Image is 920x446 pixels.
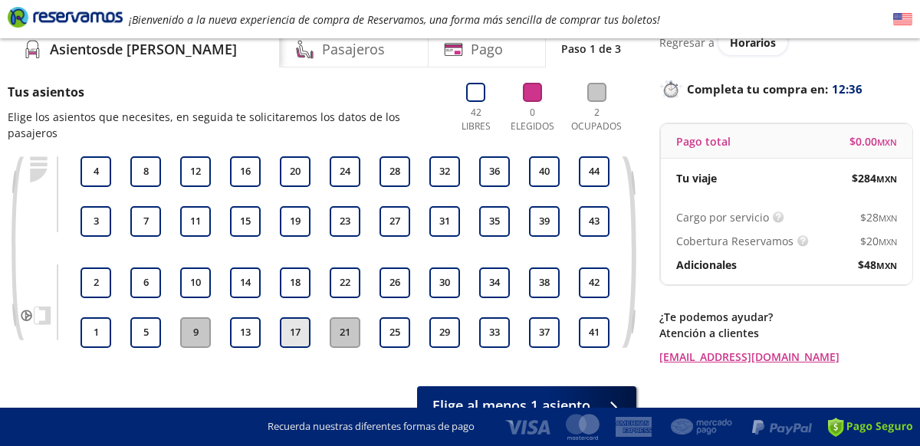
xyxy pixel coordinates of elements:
[529,156,560,187] button: 40
[579,206,609,237] button: 43
[569,106,625,133] p: 2 Ocupados
[860,233,897,249] span: $ 20
[180,156,211,187] button: 12
[417,386,636,425] button: Elige al menos 1 asiento
[860,209,897,225] span: $ 28
[130,267,161,298] button: 6
[849,133,897,149] span: $ 0.00
[659,34,715,51] p: Regresar a
[379,317,410,348] button: 25
[80,156,111,187] button: 4
[852,170,897,186] span: $ 284
[130,317,161,348] button: 5
[330,156,360,187] button: 24
[280,156,310,187] button: 20
[676,133,731,149] p: Pago total
[429,267,460,298] button: 30
[280,267,310,298] button: 18
[877,136,897,148] small: MXN
[379,267,410,298] button: 26
[130,156,161,187] button: 8
[268,419,475,435] p: Recuerda nuestras diferentes formas de pago
[659,349,912,365] a: [EMAIL_ADDRESS][DOMAIN_NAME]
[330,206,360,237] button: 23
[893,10,912,29] button: English
[230,156,261,187] button: 16
[180,317,211,348] button: 9
[455,106,496,133] p: 42 Libres
[879,236,897,248] small: MXN
[659,29,912,55] div: Regresar a ver horarios
[432,395,590,416] span: Elige al menos 1 asiento
[180,206,211,237] button: 11
[879,212,897,224] small: MXN
[50,39,237,60] h4: Asientos de [PERSON_NAME]
[730,35,776,50] span: Horarios
[479,206,510,237] button: 35
[529,206,560,237] button: 39
[479,317,510,348] button: 33
[858,257,897,273] span: $ 48
[579,317,609,348] button: 41
[832,80,863,98] span: 12:36
[8,83,440,101] p: Tus asientos
[80,267,111,298] button: 2
[561,41,621,57] p: Paso 1 de 3
[230,317,261,348] button: 13
[8,5,123,28] i: Brand Logo
[330,317,360,348] button: 21
[429,317,460,348] button: 29
[280,317,310,348] button: 17
[429,156,460,187] button: 32
[876,260,897,271] small: MXN
[80,206,111,237] button: 3
[8,109,440,141] p: Elige los asientos que necesites, en seguida te solicitaremos los datos de los pasajeros
[659,325,912,341] p: Atención a clientes
[8,5,123,33] a: Brand Logo
[379,156,410,187] button: 28
[676,209,769,225] p: Cargo por servicio
[479,156,510,187] button: 36
[676,233,793,249] p: Cobertura Reservamos
[429,206,460,237] button: 31
[129,12,660,27] em: ¡Bienvenido a la nueva experiencia de compra de Reservamos, una forma más sencilla de comprar tus...
[230,267,261,298] button: 14
[579,156,609,187] button: 44
[659,309,912,325] p: ¿Te podemos ayudar?
[80,317,111,348] button: 1
[676,257,737,273] p: Adicionales
[676,170,717,186] p: Tu viaje
[508,106,557,133] p: 0 Elegidos
[330,267,360,298] button: 22
[130,206,161,237] button: 7
[479,267,510,298] button: 34
[876,173,897,185] small: MXN
[659,78,912,100] p: Completa tu compra en :
[471,39,503,60] h4: Pago
[529,317,560,348] button: 37
[529,267,560,298] button: 38
[180,267,211,298] button: 10
[379,206,410,237] button: 27
[280,206,310,237] button: 19
[230,206,261,237] button: 15
[579,267,609,298] button: 42
[322,39,385,60] h4: Pasajeros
